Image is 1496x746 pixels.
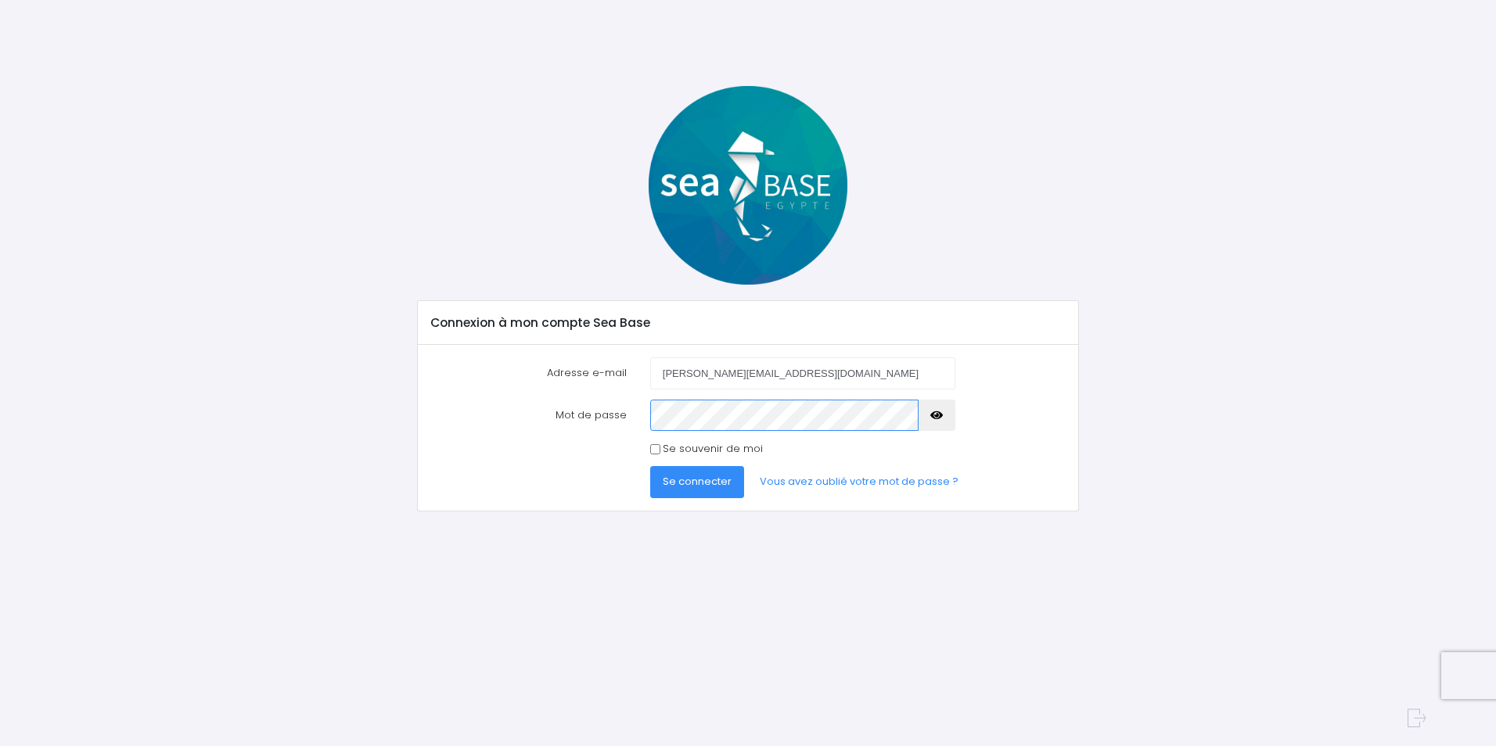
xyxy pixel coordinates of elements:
[419,357,638,389] label: Adresse e-mail
[650,466,744,497] button: Se connecter
[747,466,971,497] a: Vous avez oublié votre mot de passe ?
[418,301,1077,345] div: Connexion à mon compte Sea Base
[663,441,763,457] label: Se souvenir de moi
[663,474,732,489] span: Se connecter
[419,400,638,431] label: Mot de passe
